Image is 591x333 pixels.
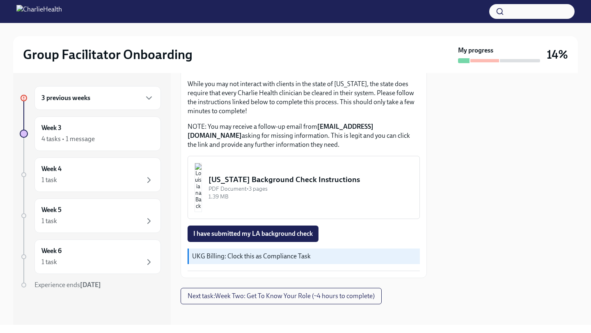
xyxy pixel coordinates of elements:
[20,157,161,192] a: Week 41 task
[188,292,375,300] span: Next task : Week Two: Get To Know Your Role (~4 hours to complete)
[181,288,382,304] button: Next task:Week Two: Get To Know Your Role (~4 hours to complete)
[20,198,161,233] a: Week 51 task
[41,205,62,214] h6: Week 5
[547,47,568,62] h3: 14%
[41,94,90,103] h6: 3 previous weeks
[208,185,413,193] div: PDF Document • 3 pages
[193,230,313,238] span: I have submitted my LA background check
[188,123,373,139] strong: [EMAIL_ADDRESS][DOMAIN_NAME]
[41,217,57,226] div: 1 task
[34,86,161,110] div: 3 previous weeks
[188,226,318,242] button: I have submitted my LA background check
[20,239,161,274] a: Week 61 task
[23,46,192,63] h2: Group Facilitator Onboarding
[458,46,493,55] strong: My progress
[208,193,413,201] div: 1.39 MB
[41,258,57,267] div: 1 task
[16,5,62,18] img: CharlieHealth
[41,164,62,173] h6: Week 4
[192,252,417,261] p: UKG Billing: Clock this as Compliance Task
[41,246,62,255] h6: Week 6
[41,176,57,185] div: 1 task
[195,163,202,212] img: Louisiana Background Check Instructions
[41,135,95,144] div: 4 tasks • 1 message
[20,116,161,151] a: Week 34 tasks • 1 message
[80,281,101,289] strong: [DATE]
[41,123,62,132] h6: Week 3
[34,281,101,289] span: Experience ends
[188,122,420,149] p: NOTE: You may receive a follow-up email from asking for missing information. This is legit and yo...
[208,174,413,185] div: [US_STATE] Background Check Instructions
[188,80,420,116] p: While you may not interact with clients in the state of [US_STATE], the state does require that e...
[188,156,420,219] button: [US_STATE] Background Check InstructionsPDF Document•3 pages1.39 MB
